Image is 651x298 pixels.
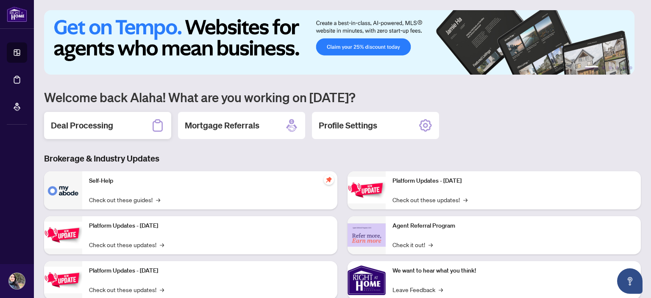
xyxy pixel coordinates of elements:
[348,223,386,247] img: Agent Referral Program
[392,266,634,276] p: We want to hear what you think!
[585,66,598,70] button: 1
[463,195,467,204] span: →
[89,176,331,186] p: Self-Help
[629,66,632,70] button: 6
[44,10,634,75] img: Slide 0
[319,120,377,131] h2: Profile Settings
[324,175,334,185] span: pushpin
[156,195,160,204] span: →
[89,195,160,204] a: Check out these guides!→
[44,267,82,293] img: Platform Updates - July 21, 2025
[622,66,626,70] button: 5
[51,120,113,131] h2: Deal Processing
[185,120,259,131] h2: Mortgage Referrals
[392,176,634,186] p: Platform Updates - [DATE]
[89,221,331,231] p: Platform Updates - [DATE]
[44,89,641,105] h1: Welcome back Alaha! What are you working on [DATE]?
[9,273,25,289] img: Profile Icon
[609,66,612,70] button: 3
[392,195,467,204] a: Check out these updates!→
[392,221,634,231] p: Agent Referral Program
[89,240,164,249] a: Check out these updates!→
[602,66,605,70] button: 2
[160,240,164,249] span: →
[160,285,164,294] span: →
[89,266,331,276] p: Platform Updates - [DATE]
[89,285,164,294] a: Check out these updates!→
[439,285,443,294] span: →
[348,177,386,203] img: Platform Updates - June 23, 2025
[615,66,619,70] button: 4
[7,6,27,22] img: logo
[392,285,443,294] a: Leave Feedback→
[428,240,433,249] span: →
[392,240,433,249] a: Check it out!→
[44,222,82,248] img: Platform Updates - September 16, 2025
[44,171,82,209] img: Self-Help
[44,153,641,164] h3: Brokerage & Industry Updates
[617,268,643,294] button: Open asap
